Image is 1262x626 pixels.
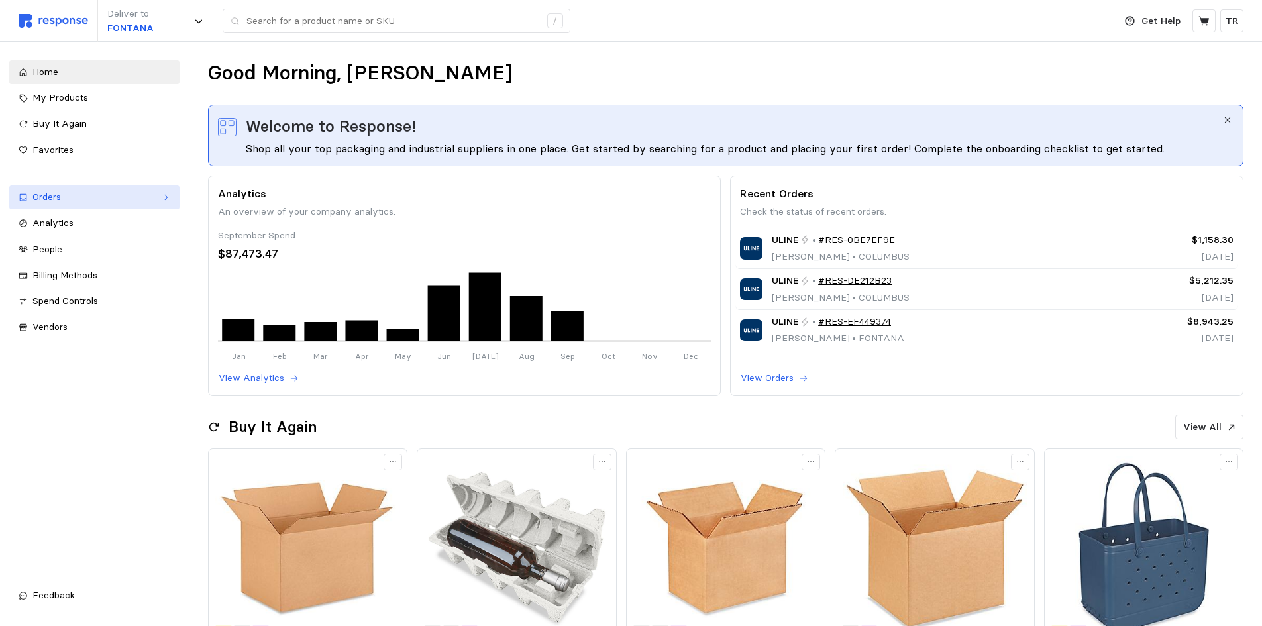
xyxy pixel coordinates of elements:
[107,7,154,21] p: Deliver to
[818,233,895,248] a: #RES-0BE7EF9E
[32,144,74,156] span: Favorites
[772,291,910,305] p: [PERSON_NAME] COLUMBUS
[32,117,87,129] span: Buy It Again
[1226,14,1239,28] p: TR
[218,185,711,202] p: Analytics
[850,332,859,344] span: •
[818,274,892,288] a: #RES-DE212B23
[9,112,180,136] a: Buy It Again
[9,289,180,313] a: Spend Controls
[472,350,498,360] tspan: [DATE]
[32,295,98,307] span: Spend Controls
[9,238,180,262] a: People
[218,229,711,243] div: September Spend
[772,233,798,248] span: ULINE
[32,269,97,281] span: Billing Methods
[231,350,245,360] tspan: Jan
[1141,14,1181,28] p: Get Help
[19,14,88,28] img: svg%3e
[208,60,512,86] h1: Good Morning, [PERSON_NAME]
[1175,415,1243,440] button: View All
[1117,274,1234,288] p: $5,212.35
[850,250,859,262] span: •
[1117,250,1234,264] p: [DATE]
[1220,9,1243,32] button: TR
[9,584,180,607] button: Feedback
[9,315,180,339] a: Vendors
[772,274,798,288] span: ULINE
[1117,331,1234,346] p: [DATE]
[602,350,615,360] tspan: Oct
[9,60,180,84] a: Home
[740,319,762,341] img: ULINE
[355,350,369,360] tspan: Apr
[9,86,180,110] a: My Products
[518,350,534,360] tspan: Aug
[560,350,574,360] tspan: Sep
[812,315,816,329] p: •
[772,331,904,346] p: [PERSON_NAME] FONTANA
[1117,291,1234,305] p: [DATE]
[772,250,910,264] p: [PERSON_NAME] COLUMBUS
[812,233,816,248] p: •
[740,370,809,386] button: View Orders
[218,245,711,263] div: $87,473.47
[437,350,451,360] tspan: Jun
[740,205,1234,219] p: Check the status of recent orders.
[812,274,816,288] p: •
[219,371,284,386] p: View Analytics
[642,350,658,360] tspan: Nov
[246,9,540,33] input: Search for a product name or SKU
[395,350,411,360] tspan: May
[246,115,416,138] span: Welcome to Response!
[218,118,237,136] img: svg%3e
[218,205,711,219] p: An overview of your company analytics.
[229,417,317,437] h2: Buy It Again
[1117,315,1234,329] p: $8,943.25
[32,243,62,255] span: People
[272,350,286,360] tspan: Feb
[772,315,798,329] span: ULINE
[740,278,762,300] img: ULINE
[9,211,180,235] a: Analytics
[818,315,891,329] a: #RES-EF449374
[313,350,328,360] tspan: Mar
[1183,420,1222,435] p: View All
[32,190,156,205] div: Orders
[32,66,58,78] span: Home
[32,217,74,229] span: Analytics
[547,13,563,29] div: /
[32,321,68,333] span: Vendors
[740,185,1234,202] p: Recent Orders
[684,350,698,360] tspan: Dec
[9,264,180,287] a: Billing Methods
[32,589,75,601] span: Feedback
[246,140,1222,156] div: Shop all your top packaging and industrial suppliers in one place. Get started by searching for a...
[741,371,794,386] p: View Orders
[9,138,180,162] a: Favorites
[218,370,299,386] button: View Analytics
[740,237,762,259] img: ULINE
[32,91,88,103] span: My Products
[1117,9,1188,34] button: Get Help
[9,185,180,209] a: Orders
[107,21,154,36] p: FONTANA
[850,291,859,303] span: •
[1117,233,1234,248] p: $1,158.30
